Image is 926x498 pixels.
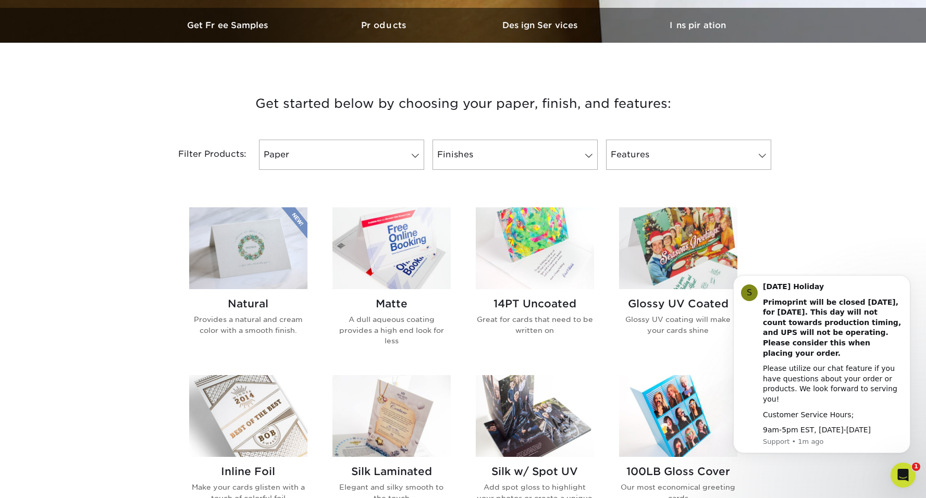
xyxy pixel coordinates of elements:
h3: Get Free Samples [151,20,307,30]
a: 14PT Uncoated Greeting Cards 14PT Uncoated Great for cards that need to be written on [476,207,594,363]
a: Finishes [433,140,598,170]
h2: Silk w/ Spot UV [476,465,594,478]
a: Products [307,8,463,43]
p: Glossy UV coating will make your cards shine [619,314,737,335]
h3: Get started below by choosing your paper, finish, and features: [158,80,768,127]
a: Design Services [463,8,620,43]
h3: Design Services [463,20,620,30]
img: Inline Foil Greeting Cards [189,375,307,457]
h2: Glossy UV Coated [619,297,737,310]
img: Glossy UV Coated Greeting Cards [619,207,737,289]
a: Glossy UV Coated Greeting Cards Glossy UV Coated Glossy UV coating will make your cards shine [619,207,737,363]
img: Silk Laminated Greeting Cards [332,375,451,457]
a: Inspiration [620,8,776,43]
h2: Natural [189,297,307,310]
iframe: Intercom live chat [891,463,916,488]
img: Silk w/ Spot UV Greeting Cards [476,375,594,457]
span: 1 [912,463,920,471]
a: Get Free Samples [151,8,307,43]
img: 14PT Uncoated Greeting Cards [476,207,594,289]
a: Features [606,140,771,170]
h2: Silk Laminated [332,465,451,478]
h2: Inline Foil [189,465,307,478]
h2: 14PT Uncoated [476,297,594,310]
h3: Products [307,20,463,30]
a: Natural Greeting Cards Natural Provides a natural and cream color with a smooth finish. [189,207,307,363]
h2: Matte [332,297,451,310]
a: Paper [259,140,424,170]
div: Filter Products: [151,140,255,170]
img: Matte Greeting Cards [332,207,451,289]
h2: 100LB Gloss Cover [619,465,737,478]
p: A dull aqueous coating provides a high end look for less [332,314,451,346]
img: Natural Greeting Cards [189,207,307,289]
p: Provides a natural and cream color with a smooth finish. [189,314,307,335]
img: New Product [281,207,307,239]
p: Great for cards that need to be written on [476,314,594,335]
a: Matte Greeting Cards Matte A dull aqueous coating provides a high end look for less [332,207,451,363]
iframe: Intercom notifications message [718,273,926,470]
img: 100LB Gloss Cover Greeting Cards [619,375,737,457]
iframe: Google Customer Reviews [3,466,89,494]
h3: Inspiration [620,20,776,30]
